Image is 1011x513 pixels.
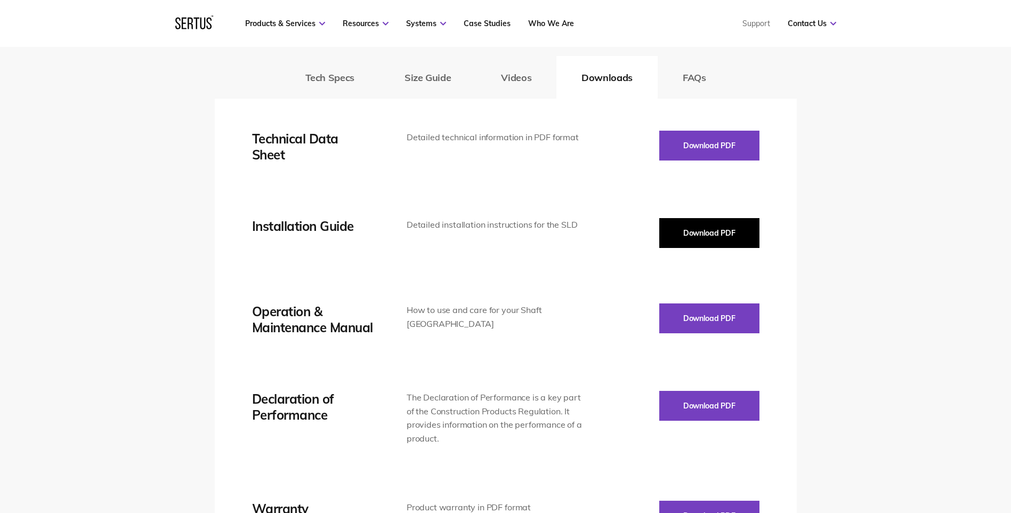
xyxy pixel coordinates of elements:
button: Download PDF [659,391,759,421]
div: Detailed installation instructions for the SLD [407,218,583,232]
div: Technical Data Sheet [252,131,375,163]
iframe: Chat Widget [819,389,1011,513]
div: Operation & Maintenance Manual [252,303,375,335]
button: Download PDF [659,218,759,248]
button: Download PDF [659,131,759,161]
button: Videos [476,56,556,99]
a: Products & Services [245,19,325,28]
div: Detailed technical information in PDF format [407,131,583,145]
button: Download PDF [659,303,759,333]
a: Resources [343,19,389,28]
div: How to use and care for your Shaft [GEOGRAPHIC_DATA] [407,303,583,331]
a: Who We Are [528,19,574,28]
button: Size Guide [379,56,476,99]
a: Systems [406,19,446,28]
div: The Declaration of Performance is a key part of the Construction Products Regulation. It provides... [407,391,583,445]
div: Installation Guide [252,218,375,234]
div: Declaration of Performance [252,391,375,423]
a: Contact Us [788,19,836,28]
button: Tech Specs [280,56,379,99]
a: Case Studies [464,19,511,28]
button: FAQs [658,56,731,99]
a: Support [742,19,770,28]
